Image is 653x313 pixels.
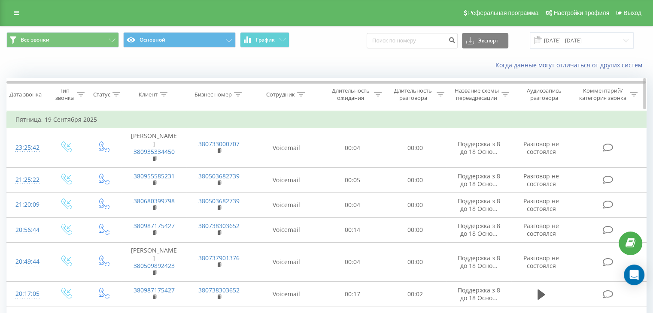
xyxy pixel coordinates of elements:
[266,91,295,98] div: Сотрудник
[458,197,500,213] span: Поддержка з 8 до 18 Осно...
[322,128,384,168] td: 00:04
[523,197,559,213] span: Разговор не состоялся
[577,87,628,102] div: Комментарий/категория звонка
[54,87,74,102] div: Тип звонка
[322,217,384,242] td: 00:14
[384,193,446,217] td: 00:00
[322,242,384,282] td: 00:04
[121,128,186,168] td: [PERSON_NAME]
[384,168,446,193] td: 00:00
[519,87,569,102] div: Аудиозапись разговора
[134,172,175,180] a: 380955585231
[194,91,232,98] div: Бизнес номер
[392,87,434,102] div: Длительность разговора
[252,168,322,193] td: Voicemail
[458,172,500,188] span: Поддержка з 8 до 18 Осно...
[134,262,175,270] a: 380509892423
[523,254,559,270] span: Разговор не состоялся
[15,196,38,213] div: 21:20:09
[15,222,38,238] div: 20:56:44
[252,217,322,242] td: Voicemail
[7,111,647,128] td: Пятница, 19 Сентября 2025
[198,254,240,262] a: 380737901376
[21,36,49,43] span: Все звонки
[134,197,175,205] a: 380680399798
[329,87,372,102] div: Длительность ожидания
[9,91,42,98] div: Дата звонка
[322,168,384,193] td: 00:05
[93,91,110,98] div: Статус
[252,128,322,168] td: Voicemail
[121,242,186,282] td: [PERSON_NAME]
[384,242,446,282] td: 00:00
[198,172,240,180] a: 380503682739
[198,286,240,294] a: 380738303652
[15,286,38,302] div: 20:17:05
[198,140,240,148] a: 380733000707
[256,37,275,43] span: График
[523,140,559,156] span: Разговор не состоялся
[367,33,458,48] input: Поиск по номеру
[458,140,500,156] span: Поддержка з 8 до 18 Осно...
[198,197,240,205] a: 380503682739
[322,193,384,217] td: 00:04
[454,87,499,102] div: Название схемы переадресации
[123,32,236,48] button: Основной
[623,9,641,16] span: Выход
[384,128,446,168] td: 00:00
[624,265,644,285] div: Open Intercom Messenger
[384,282,446,307] td: 00:02
[523,172,559,188] span: Разговор не состоялся
[523,222,559,238] span: Разговор не состоялся
[458,286,500,302] span: Поддержка з 8 до 18 Осно...
[553,9,609,16] span: Настройки профиля
[462,33,508,48] button: Экспорт
[252,193,322,217] td: Voicemail
[15,139,38,156] div: 23:25:42
[458,222,500,238] span: Поддержка з 8 до 18 Осно...
[6,32,119,48] button: Все звонки
[252,282,322,307] td: Voicemail
[384,217,446,242] td: 00:00
[468,9,538,16] span: Реферальная программа
[240,32,289,48] button: График
[458,254,500,270] span: Поддержка з 8 до 18 Осно...
[134,286,175,294] a: 380987175427
[15,172,38,188] div: 21:25:22
[495,61,647,69] a: Когда данные могут отличаться от других систем
[322,282,384,307] td: 00:17
[198,222,240,230] a: 380738303652
[134,222,175,230] a: 380987175427
[139,91,158,98] div: Клиент
[15,253,38,270] div: 20:49:44
[134,147,175,156] a: 380935334450
[252,242,322,282] td: Voicemail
